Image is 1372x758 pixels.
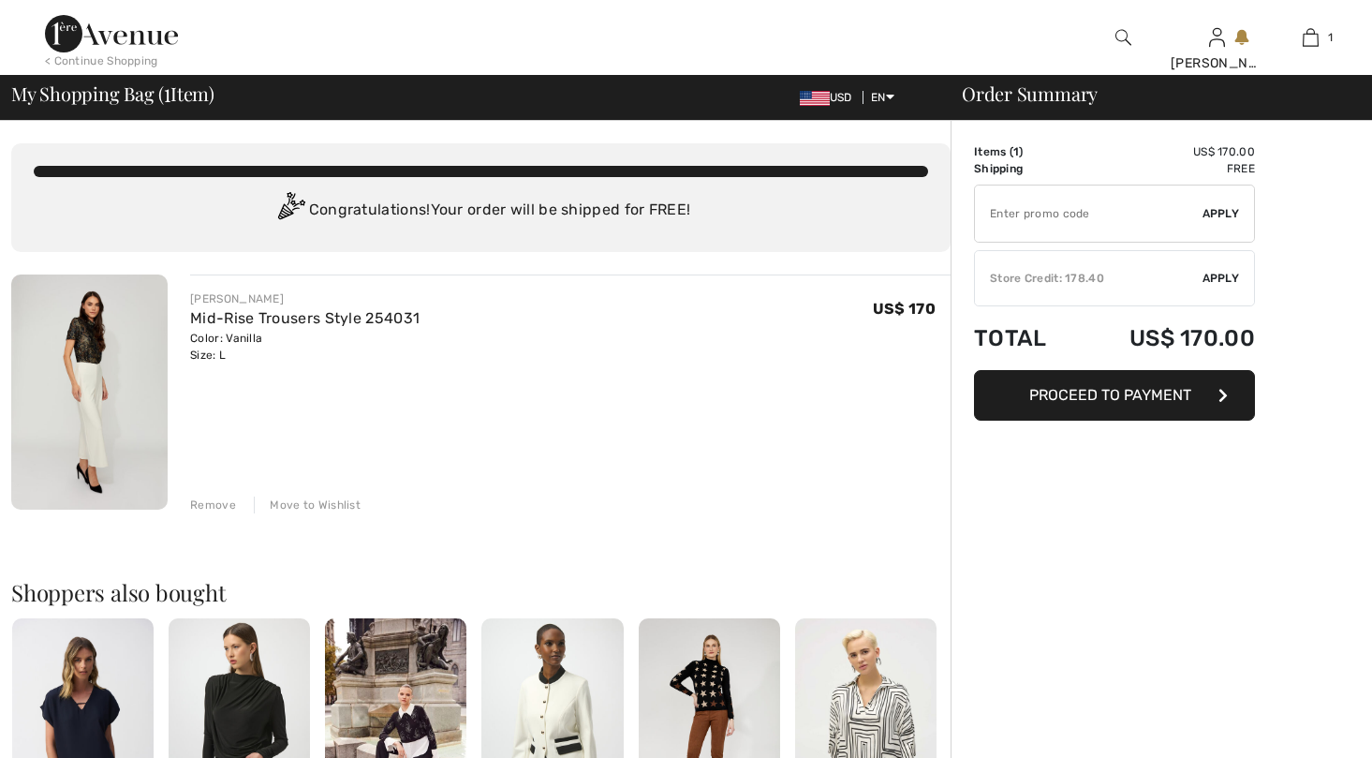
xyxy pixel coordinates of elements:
img: search the website [1115,26,1131,49]
div: < Continue Shopping [45,52,158,69]
span: Apply [1202,270,1240,287]
span: 1 [1328,29,1333,46]
div: Order Summary [939,84,1361,103]
a: Mid-Rise Trousers Style 254031 [190,309,420,327]
a: 1 [1264,26,1356,49]
span: 1 [1013,145,1019,158]
div: [PERSON_NAME] [1171,53,1262,73]
td: Shipping [974,160,1077,177]
div: [PERSON_NAME] [190,290,420,307]
div: Store Credit: 178.40 [975,270,1202,287]
td: Items ( ) [974,143,1077,160]
td: US$ 170.00 [1077,306,1255,370]
div: Color: Vanilla Size: L [190,330,420,364]
span: Apply [1202,205,1240,222]
img: Mid-Rise Trousers Style 254031 [11,275,168,510]
h2: Shoppers also bought [11,581,951,603]
span: USD [800,91,860,104]
td: Free [1077,160,1255,177]
img: US Dollar [800,91,830,106]
span: My Shopping Bag ( Item) [11,84,214,103]
div: Move to Wishlist [254,497,361,513]
div: Remove [190,497,236,513]
input: Promo code [975,186,1202,242]
img: 1ère Avenue [45,15,178,52]
td: Total [974,306,1077,370]
img: Congratulation2.svg [272,192,309,230]
img: My Bag [1303,26,1319,49]
td: US$ 170.00 [1077,143,1255,160]
div: Congratulations! Your order will be shipped for FREE! [34,192,928,230]
img: My Info [1209,26,1225,49]
span: US$ 170 [873,300,936,318]
span: 1 [164,80,170,104]
span: Proceed to Payment [1029,386,1191,404]
span: EN [871,91,894,104]
button: Proceed to Payment [974,370,1255,421]
a: Sign In [1209,28,1225,46]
